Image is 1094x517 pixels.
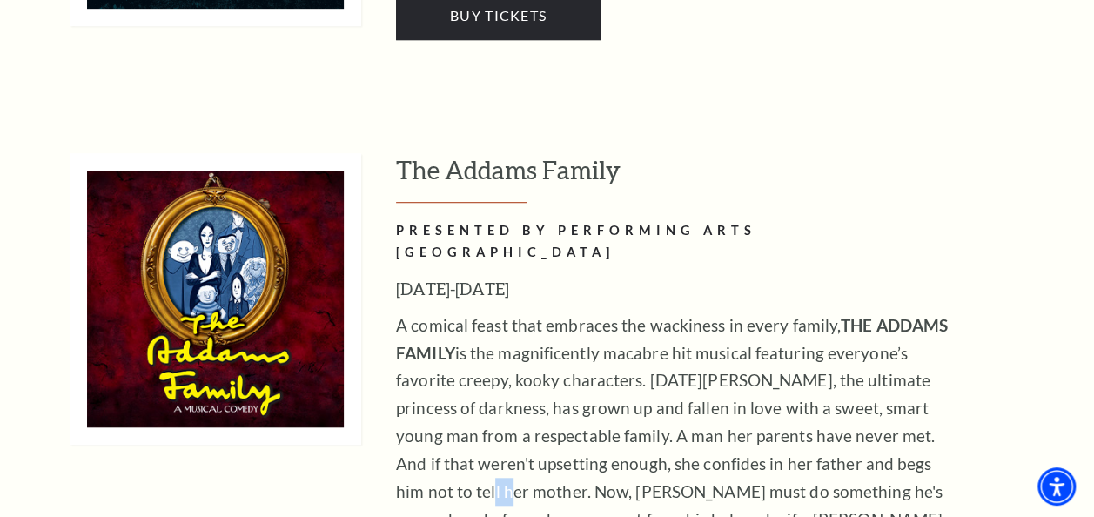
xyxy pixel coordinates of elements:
strong: THE ADDAMS FAMILY [396,315,948,363]
h2: PRESENTED BY PERFORMING ARTS [GEOGRAPHIC_DATA] [396,220,962,264]
img: The Addams Family [70,153,361,445]
div: Accessibility Menu [1037,467,1076,506]
h3: The Addams Family [396,153,1077,203]
span: Buy Tickets [450,7,547,23]
h3: [DATE]-[DATE] [396,275,962,303]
